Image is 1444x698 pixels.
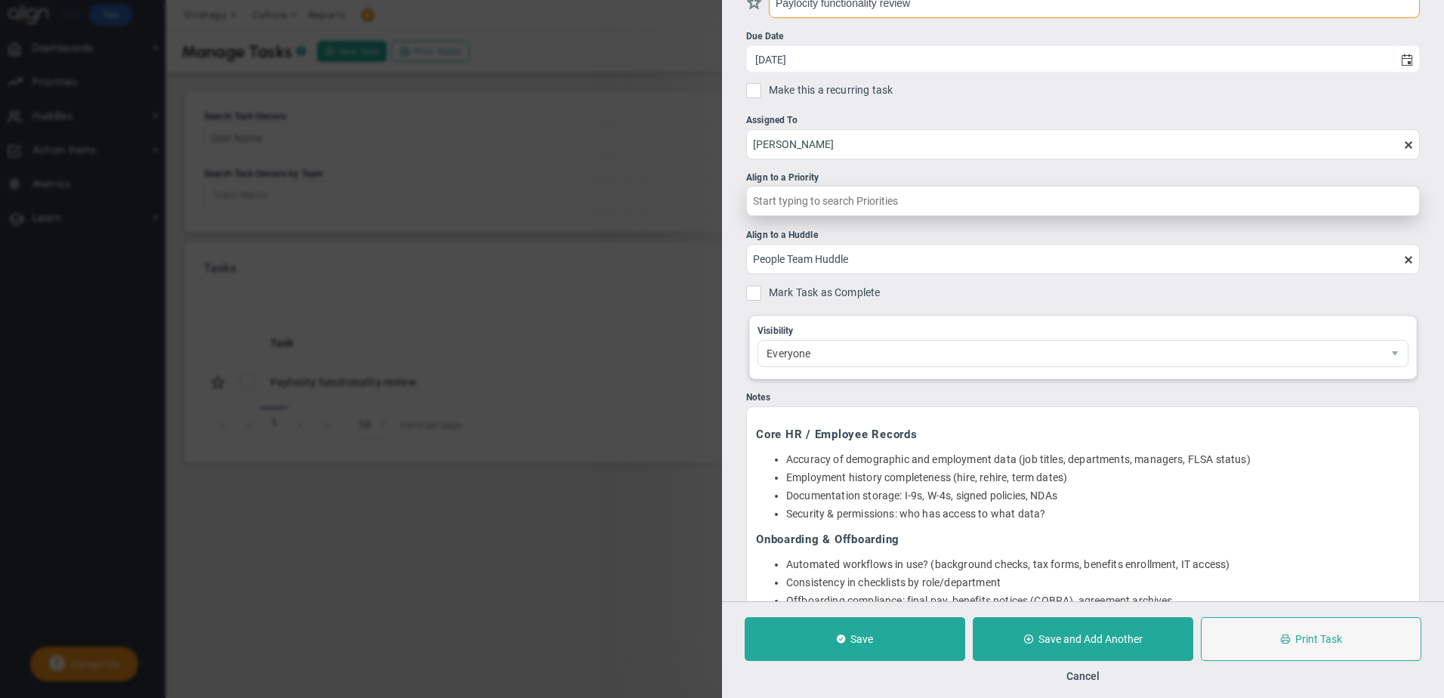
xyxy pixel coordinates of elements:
[746,29,1420,44] div: Due Date
[756,428,918,441] span: Core HR / Employee Records
[746,171,1420,185] div: Align to a Priority
[1420,253,1432,265] span: clear
[1393,46,1419,73] span: select
[786,489,1410,503] li: Documentation storage: I-9s, W-4s, signed policies, NDAs
[1038,633,1143,645] span: Save and Add Another
[973,617,1193,661] button: Save and Add Another
[786,471,1410,485] li: Employment history completeness (hire, rehire, term dates)
[786,576,1410,590] li: Consistency in checklists by role/department
[769,83,893,102] span: Make this a recurring task
[769,286,1420,304] span: Mark Task as Complete
[1201,617,1422,661] button: Print Task
[786,557,1410,572] li: Automated workflows in use? (background checks, tax forms, benefits enrollment, IT access)
[746,391,1420,405] div: Notes
[1066,670,1100,682] button: Cancel
[758,341,1382,366] span: Everyone
[786,594,1410,608] li: Offboarding compliance: final pay, benefits notices (COBRA), agreement archives
[746,244,1420,274] input: Start typing to search Huddles
[745,617,965,661] button: Save
[1295,633,1342,645] span: Print Task
[850,633,873,645] span: Save
[756,533,899,546] span: Onboarding & Offboarding
[1382,341,1408,366] span: select
[746,113,1420,128] div: Assigned To
[757,324,1409,338] div: Visibility
[746,228,1420,242] div: Align to a Huddle
[786,452,1410,467] li: Accuracy of demographic and employment data (job titles, departments, managers, FLSA status)
[786,507,1410,521] li: Security & permissions: who has access to what data?
[746,186,1420,216] input: Start typing to search Priorities
[746,129,1420,159] input: Search or Invite Team Members
[1420,138,1432,150] span: clear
